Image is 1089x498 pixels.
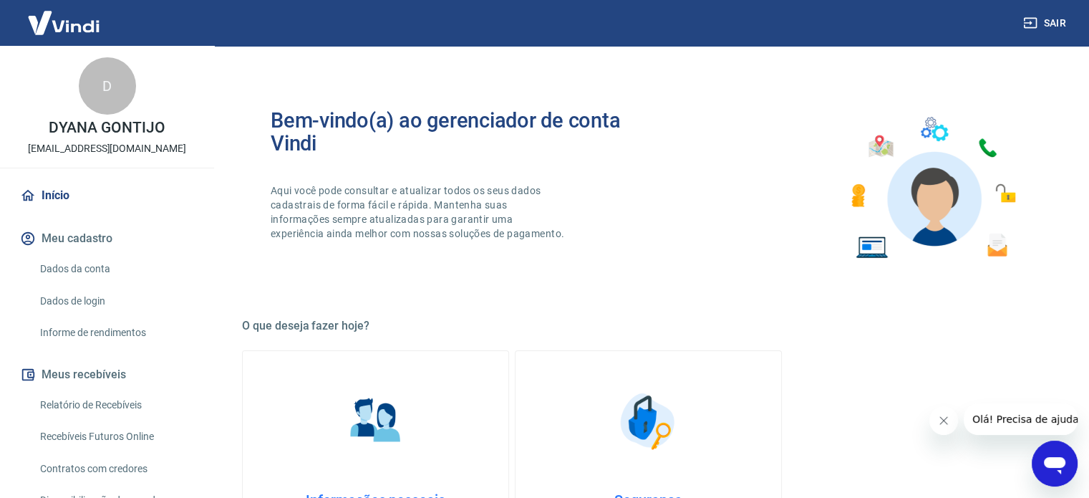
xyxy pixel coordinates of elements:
[34,254,197,284] a: Dados da conta
[242,319,1055,333] h5: O que deseja fazer hoje?
[838,109,1026,267] img: Imagem de um avatar masculino com diversos icones exemplificando as funcionalidades do gerenciado...
[1020,10,1072,37] button: Sair
[17,223,197,254] button: Meu cadastro
[271,183,567,241] p: Aqui você pode consultar e atualizar todos os seus dados cadastrais de forma fácil e rápida. Mant...
[613,386,684,457] img: Segurança
[49,120,165,135] p: DYANA GONTIJO
[34,318,197,348] a: Informe de rendimentos
[79,57,136,115] div: D
[17,180,197,211] a: Início
[1032,441,1078,487] iframe: Botão para abrir a janela de mensagens
[964,403,1078,435] iframe: Mensagem da empresa
[929,406,958,435] iframe: Fechar mensagem
[340,386,412,457] img: Informações pessoais
[34,454,197,484] a: Contratos com credores
[34,422,197,451] a: Recebíveis Futuros Online
[9,10,120,21] span: Olá! Precisa de ajuda?
[17,359,197,391] button: Meus recebíveis
[34,391,197,420] a: Relatório de Recebíveis
[17,1,110,44] img: Vindi
[271,109,649,155] h2: Bem-vindo(a) ao gerenciador de conta Vindi
[34,287,197,316] a: Dados de login
[28,141,186,156] p: [EMAIL_ADDRESS][DOMAIN_NAME]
